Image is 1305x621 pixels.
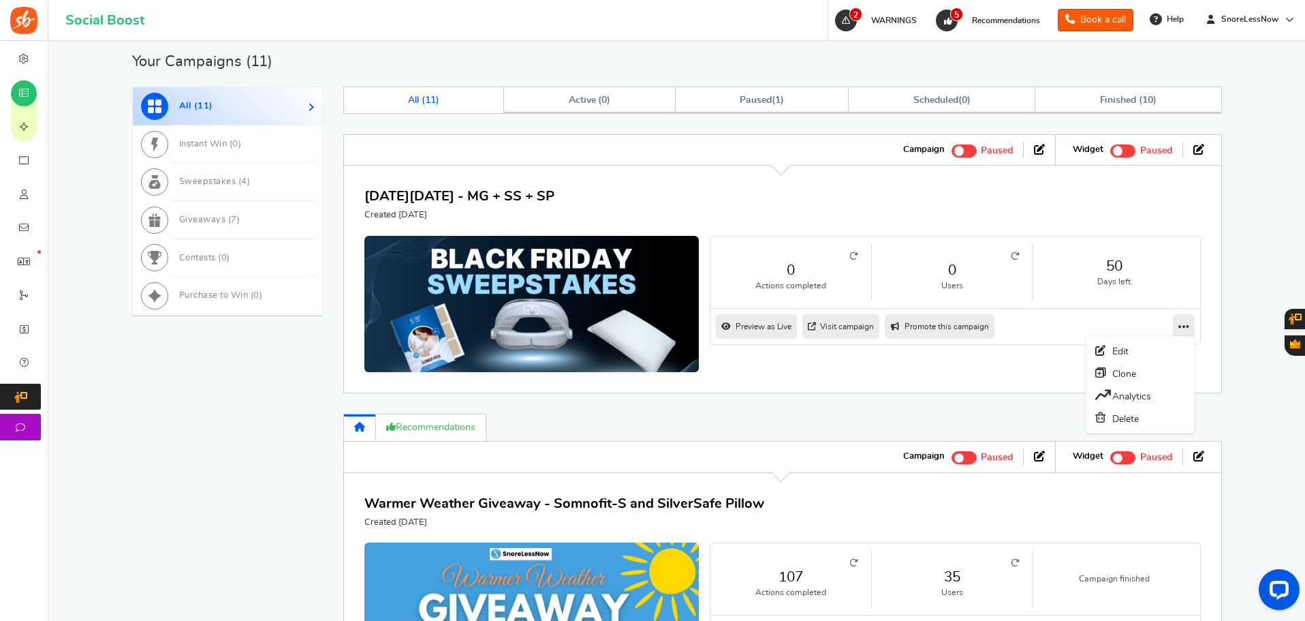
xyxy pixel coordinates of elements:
a: Edit [1090,340,1191,362]
span: SnoreLessNow [1216,14,1284,25]
small: Days left [1047,276,1181,288]
a: Visit campaign [802,314,879,339]
a: 35 [885,567,1019,587]
span: 10 [1142,95,1153,105]
span: Contests ( ) [179,254,230,262]
span: 0 [601,95,607,105]
a: 107 [724,567,858,587]
small: Users [885,587,1019,599]
li: Widget activated [1063,449,1182,465]
span: Help [1163,14,1184,25]
span: All ( ) [408,95,439,105]
span: Giveaways ( ) [179,215,240,224]
a: 2 WARNINGS [834,10,924,31]
span: All ( ) [179,102,213,110]
span: 0 [253,291,260,300]
a: Delete [1090,407,1191,429]
span: 11 [198,102,209,110]
li: 50 [1033,243,1195,301]
span: Purchase to Win ( ) [179,291,263,300]
span: 0 [962,95,967,105]
button: Gratisfaction [1285,335,1305,356]
span: Finished ( ) [1100,95,1157,105]
a: 5 Recommendations [934,10,1047,31]
a: 0 [724,260,858,280]
span: WARNINGS [871,16,917,25]
span: ( ) [740,95,784,105]
span: Gratisfaction [1290,339,1300,348]
span: Paused [981,453,1013,463]
small: Users [885,280,1019,292]
li: Widget activated [1063,142,1182,158]
span: 1 [775,95,781,105]
strong: Campaign [903,451,945,463]
strong: Widget [1073,451,1103,463]
p: Created [DATE] [364,517,764,529]
h2: Your Campaigns ( ) [132,55,273,68]
a: Book a call [1058,9,1133,31]
strong: Widget [1073,144,1103,156]
span: 4 [241,177,247,186]
span: ( ) [913,95,970,105]
span: Sweepstakes ( ) [179,177,251,186]
span: 0 [221,254,227,262]
strong: Campaign [903,144,945,156]
span: 2 [849,7,862,21]
a: [DATE][DATE] - MG + SS + SP [364,190,554,203]
img: Social Boost [10,7,37,34]
span: Paused [1140,146,1172,155]
a: Preview as Live [716,314,797,339]
span: Paused [981,146,1013,155]
span: Scheduled [913,95,958,105]
span: 11 [425,95,436,105]
span: Paused [1140,453,1172,463]
p: Created [DATE] [364,209,554,222]
a: 0 [885,260,1019,280]
span: 5 [950,7,963,21]
a: Clone [1090,362,1191,384]
span: 11 [251,54,268,69]
small: Campaign finished [1047,573,1181,585]
a: Recommendations [376,414,486,442]
small: Actions completed [724,280,858,292]
em: New [37,250,41,254]
span: Instant Win ( ) [179,140,242,149]
span: Active ( ) [569,95,611,105]
span: Paused [740,95,772,105]
h1: Social Boost [65,13,144,28]
span: 7 [231,215,237,224]
span: Recommendations [972,16,1040,25]
a: Promote this campaign [885,314,994,339]
a: Help [1144,8,1191,30]
iframe: LiveChat chat widget [1248,564,1305,621]
a: Analytics [1090,384,1191,407]
a: Warmer Weather Giveaway - Somnofit-S and SilverSafe Pillow [364,497,764,511]
span: 0 [232,140,238,149]
small: Actions completed [724,587,858,599]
